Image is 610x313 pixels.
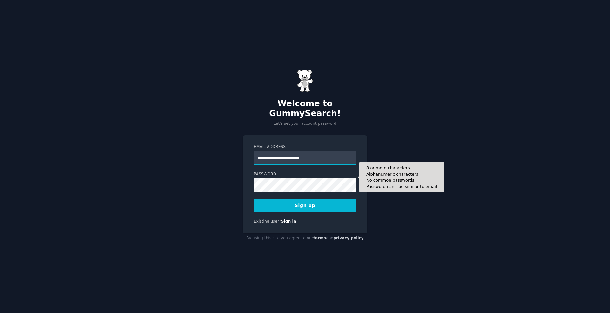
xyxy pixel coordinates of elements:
[281,219,296,223] a: Sign in
[254,144,356,150] label: Email Address
[333,236,364,240] a: privacy policy
[243,121,367,127] p: Let's set your account password
[254,199,356,212] button: Sign up
[297,70,313,92] img: Gummy Bear
[243,233,367,243] div: By using this site you agree to our and
[254,171,356,177] label: Password
[254,219,281,223] span: Existing user?
[243,99,367,119] h2: Welcome to GummySearch!
[313,236,326,240] a: terms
